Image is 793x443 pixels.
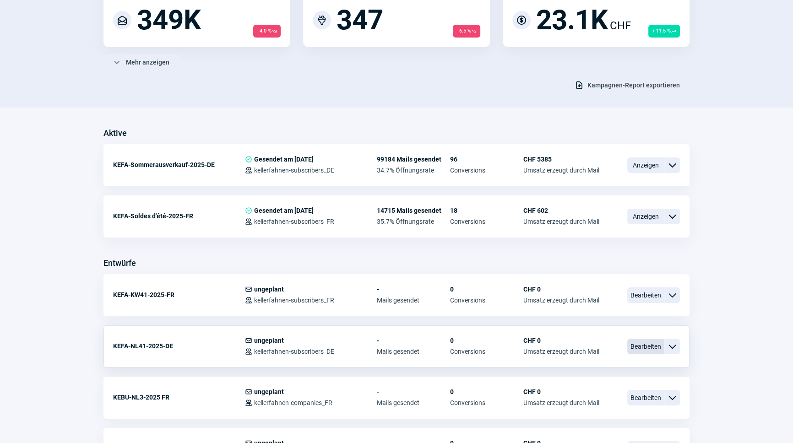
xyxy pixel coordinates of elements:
[126,55,169,70] span: Mehr anzeigen
[253,25,281,38] span: - 4.0 %
[377,167,450,174] span: 34.7% Öffnungsrate
[113,337,245,355] div: KEFA-NL41-2025-DE
[523,297,599,304] span: Umsatz erzeugt durch Mail
[565,77,690,93] button: Kampagnen-Report exportieren
[450,337,523,344] span: 0
[523,218,599,225] span: Umsatz erzeugt durch Mail
[103,54,179,70] button: Mehr anzeigen
[627,339,664,354] span: Bearbeiten
[254,348,334,355] span: kellerfahnen-subscribers_DE
[536,6,608,34] span: 23.1K
[254,156,314,163] span: Gesendet am [DATE]
[377,348,450,355] span: Mails gesendet
[627,390,664,405] span: Bearbeiten
[254,297,334,304] span: kellerfahnen-subscribers_FR
[450,388,523,395] span: 0
[450,218,523,225] span: Conversions
[254,388,284,395] span: ungeplant
[377,218,450,225] span: 35.7% Öffnungsrate
[377,207,450,214] span: 14715 Mails gesendet
[377,399,450,406] span: Mails gesendet
[523,399,599,406] span: Umsatz erzeugt durch Mail
[453,25,480,38] span: - 6.5 %
[450,286,523,293] span: 0
[254,286,284,293] span: ungeplant
[627,287,664,303] span: Bearbeiten
[523,348,599,355] span: Umsatz erzeugt durch Mail
[523,156,599,163] span: CHF 5385
[137,6,201,34] span: 349K
[377,286,450,293] span: -
[113,388,245,406] div: KEBU-NL3-2025 FR
[103,126,127,140] h3: Aktive
[523,286,599,293] span: CHF 0
[450,399,523,406] span: Conversions
[450,207,523,214] span: 18
[523,167,599,174] span: Umsatz erzeugt durch Mail
[254,399,332,406] span: kellerfahnen-companies_FR
[113,207,245,225] div: KEFA-Soldes d'été-2025-FR
[450,348,523,355] span: Conversions
[648,25,680,38] span: + 11.5 %
[610,17,631,34] span: CHF
[627,209,664,224] span: Anzeigen
[523,337,599,344] span: CHF 0
[103,256,136,270] h3: Entwürfe
[627,157,664,173] span: Anzeigen
[450,297,523,304] span: Conversions
[254,337,284,344] span: ungeplant
[587,78,680,92] span: Kampagnen-Report exportieren
[254,218,334,225] span: kellerfahnen-subscribers_FR
[113,286,245,304] div: KEFA-KW41-2025-FR
[450,156,523,163] span: 96
[254,167,334,174] span: kellerfahnen-subscribers_DE
[377,297,450,304] span: Mails gesendet
[523,388,599,395] span: CHF 0
[377,388,450,395] span: -
[450,167,523,174] span: Conversions
[523,207,599,214] span: CHF 602
[113,156,245,174] div: KEFA-Sommerausverkauf-2025-DE
[337,6,383,34] span: 347
[377,156,450,163] span: 99184 Mails gesendet
[377,337,450,344] span: -
[254,207,314,214] span: Gesendet am [DATE]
